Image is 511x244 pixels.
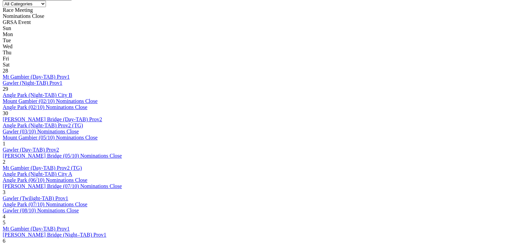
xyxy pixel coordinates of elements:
a: Gawler (03/10) Nominations Close [3,129,79,134]
a: Gawler (08/10) Nominations Close [3,208,79,213]
div: Thu [3,50,508,56]
a: Mt Gambier (Day-TAB) Prov1 [3,226,70,232]
div: Fri [3,56,508,62]
a: Mount Gambier (05/10) Nominations Close [3,135,98,140]
a: Angle Park (Night-TAB) City B [3,92,72,98]
a: Gawler (Night-TAB) Prov1 [3,80,62,86]
div: Nominations Close [3,13,508,19]
a: [PERSON_NAME] Bridge (Night–TAB) Prov1 [3,232,106,238]
span: 28 [3,68,8,74]
div: Mon [3,31,508,37]
a: Angle Park (02/10) Nominations Close [3,104,87,110]
span: 4 [3,214,5,219]
span: 3 [3,189,5,195]
div: Tue [3,37,508,44]
div: Sat [3,62,508,68]
a: Gawler (Day-TAB) Prov2 [3,147,59,153]
span: 5 [3,220,5,225]
a: [PERSON_NAME] Bridge (05/10) Nominations Close [3,153,122,159]
a: [PERSON_NAME] Bridge (07/10) Nominations Close [3,183,122,189]
a: Angle Park (06/10) Nominations Close [3,177,87,183]
span: 6 [3,238,5,244]
span: 2 [3,159,5,165]
a: Mt Gambier (Day-TAB) Prov2 (TG) [3,165,82,171]
span: 29 [3,86,8,92]
a: Angle Park (Night-TAB) City A [3,171,72,177]
a: Angle Park (07/10) Nominations Close [3,201,87,207]
span: 1 [3,141,5,146]
a: Angle Park (Night-TAB) Prov2 (TG) [3,123,83,128]
a: Gawler (Twilight-TAB) Prov1 [3,195,68,201]
div: Race Meeting [3,7,508,13]
a: [PERSON_NAME] Bridge (Day-TAB) Prov2 [3,116,102,122]
a: Mount Gambier (02/10) Nominations Close [3,98,98,104]
a: Mt Gambier (Day-TAB) Prov1 [3,74,70,80]
span: 30 [3,110,8,116]
div: Sun [3,25,508,31]
div: Wed [3,44,508,50]
div: GRSA Event [3,19,508,25]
